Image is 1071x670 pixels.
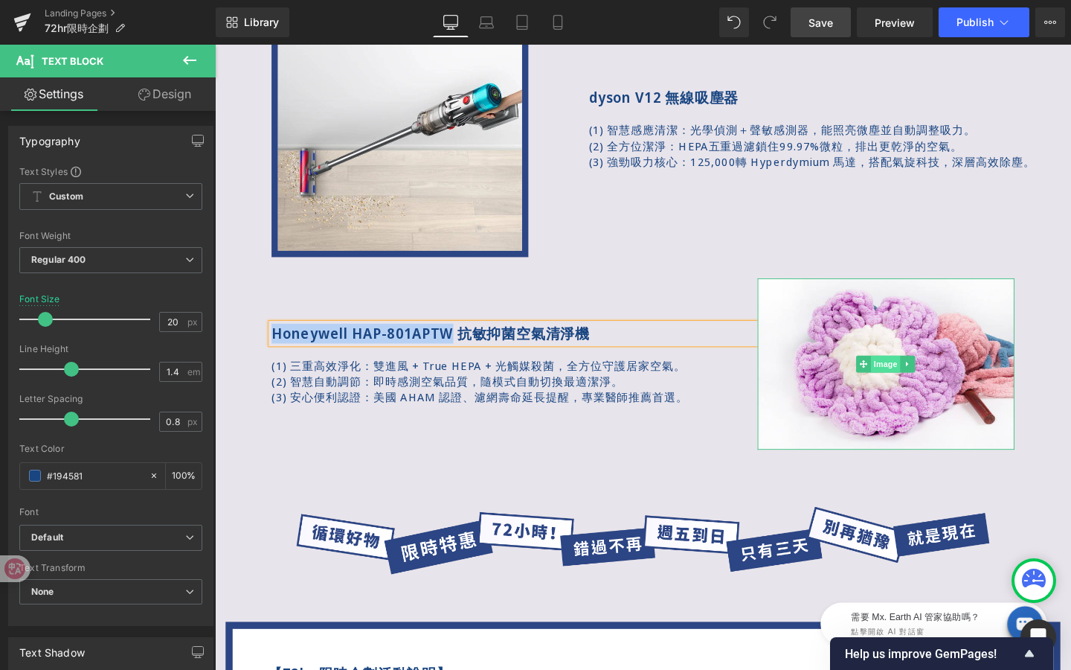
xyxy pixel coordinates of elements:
button: More [1035,7,1065,37]
b: Regular 400 [31,254,86,265]
span: (1) 三重高效淨化：雙進風 + True HEPA + 光觸媒殺菌，全方位守護居家空氣。 [59,329,495,345]
a: New Library [216,7,289,37]
strong: Honeywell HAP-801APTW 抗敏抑菌空氣清淨機 [59,293,394,313]
b: Custom [49,191,83,203]
span: px [187,317,200,327]
div: Letter Spacing [19,394,202,404]
button: Publish [939,7,1029,37]
strong: dyson V12 無線吸塵器 [393,45,550,66]
b: None [31,586,54,597]
span: px [187,417,200,427]
a: Landing Pages [45,7,216,19]
div: Open Intercom Messenger [1020,619,1056,655]
span: Text Block [42,55,103,67]
span: Publish [956,16,994,28]
a: Desktop [433,7,469,37]
a: Expand / Collapse [721,327,736,345]
span: Preview [875,15,915,31]
button: Show survey - Help us improve GemPages! [845,645,1038,663]
div: Font [19,507,202,517]
div: Text Color [19,444,202,454]
a: Tablet [504,7,540,37]
span: Help us improve GemPages! [845,647,1020,661]
span: Save [808,15,833,31]
iframe: Tiledesk Widget [588,568,885,642]
div: Text Transform [19,563,202,573]
i: Default [31,532,63,544]
button: Redo [755,7,785,37]
button: Undo [719,7,749,37]
span: 72hr限時企劃 [45,22,109,34]
div: Text Shadow [19,638,85,659]
span: Image [690,327,721,345]
p: (3) 強勁吸力核心：125,000轉 Hyperdymium 馬達，搭配氣旋科技，深層高效除塵。 [393,115,878,131]
p: (2) 智慧自動調節：即時感測空氣品質，隨模式自動切換最適潔淨。 [59,345,623,362]
div: Font Weight [19,231,202,241]
div: Font Size [19,294,60,304]
span: Library [244,16,279,29]
a: Mobile [540,7,576,37]
a: Preview [857,7,933,37]
span: (1) 智慧感應清潔：光學偵測＋聲敏感測器，能照亮微塵並自動調整吸力。 [393,81,800,98]
div: % [166,463,202,489]
a: Design [111,77,219,111]
div: Typography [19,127,80,147]
span: em [187,367,200,377]
p: (3) 安心便利認證：美國 AHAM 認證、濾網壽命延長提醒，專業醫師推薦首選。 [59,363,623,379]
div: Line Height [19,344,202,354]
a: Laptop [469,7,504,37]
input: Color [47,468,142,484]
div: Text Styles [19,165,202,177]
p: (2) 全方位潔淨：HEPA五重過濾鎖住99.97%微粒，排出更乾淨的空氣。 [393,98,878,115]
